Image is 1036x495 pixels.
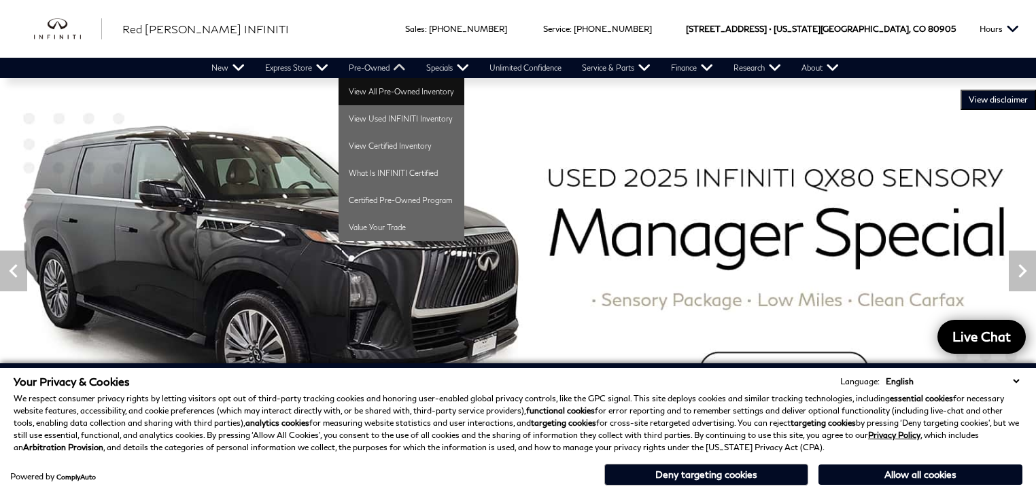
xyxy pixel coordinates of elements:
[201,58,849,78] nav: Main Navigation
[946,328,1018,345] span: Live Chat
[10,473,96,481] div: Powered by
[339,214,464,241] a: Value Your Trade
[543,24,570,34] span: Service
[425,24,427,34] span: :
[969,94,1028,105] span: VIEW DISCLAIMER
[339,160,464,187] a: What Is INFINITI Certified
[122,21,289,37] a: Red [PERSON_NAME] INFINITI
[201,58,255,78] a: New
[429,24,507,34] a: [PHONE_NUMBER]
[416,58,479,78] a: Specials
[339,58,416,78] a: Pre-Owned
[868,430,920,440] a: Privacy Policy
[604,464,808,485] button: Deny targeting cookies
[255,58,339,78] a: Express Store
[339,78,464,105] a: View All Pre-Owned Inventory
[23,442,103,452] strong: Arbitration Provision
[791,418,856,428] strong: targeting cookies
[34,18,102,40] img: INFINITI
[245,418,309,428] strong: analytics cookies
[840,378,880,386] div: Language:
[14,375,130,388] span: Your Privacy & Cookies
[405,24,425,34] span: Sales
[890,393,953,403] strong: essential cookies
[339,187,464,214] a: Certified Pre-Owned Program
[526,405,595,416] strong: functional cookies
[882,375,1022,388] select: Language Select
[937,320,1026,354] a: Live Chat
[723,58,791,78] a: Research
[34,18,102,40] a: infiniti
[686,24,956,34] a: [STREET_ADDRESS] • [US_STATE][GEOGRAPHIC_DATA], CO 80905
[818,464,1022,485] button: Allow all cookies
[1009,251,1036,291] div: Next
[14,392,1022,454] p: We respect consumer privacy rights by letting visitors opt out of third-party tracking cookies an...
[531,418,596,428] strong: targeting cookies
[961,90,1036,110] button: VIEW DISCLAIMER
[479,58,572,78] a: Unlimited Confidence
[570,24,572,34] span: :
[661,58,723,78] a: Finance
[339,105,464,132] a: View Used INFINITI Inventory
[791,58,849,78] a: About
[574,24,652,34] a: [PHONE_NUMBER]
[56,473,96,481] a: ComplyAuto
[339,132,464,160] a: View Certified Inventory
[572,58,661,78] a: Service & Parts
[122,22,289,35] span: Red [PERSON_NAME] INFINITI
